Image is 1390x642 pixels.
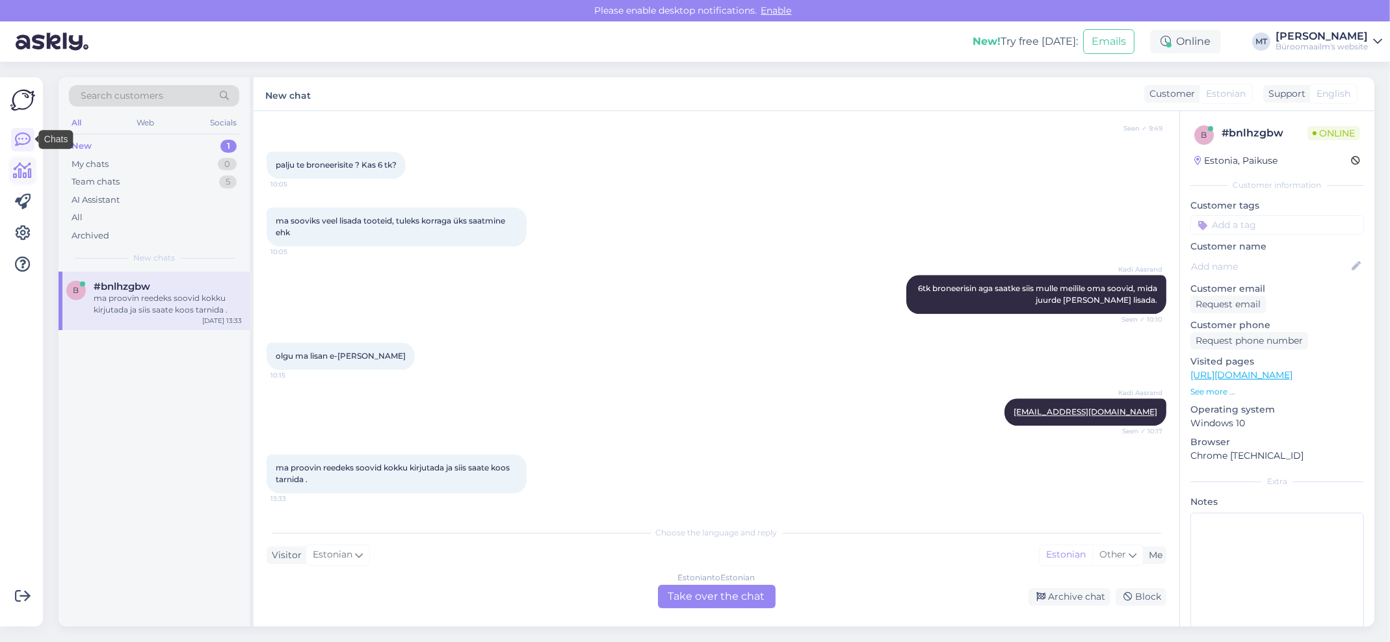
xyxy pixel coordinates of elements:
[72,194,120,207] div: AI Assistant
[1276,31,1382,52] a: [PERSON_NAME]Büroomaailm's website
[1190,495,1364,509] p: Notes
[1029,588,1110,606] div: Archive chat
[270,247,319,257] span: 10:05
[1114,315,1162,324] span: Seen ✓ 10:10
[1190,435,1364,449] p: Browser
[69,114,84,131] div: All
[1206,87,1246,101] span: Estonian
[1144,548,1162,562] div: Me
[1144,87,1195,101] div: Customer
[1276,42,1368,52] div: Büroomaailm's website
[276,463,512,484] span: ma proovin reedeks soovid kokku kirjutada ja siis saate koos tarnida .
[658,585,776,608] div: Take over the chat
[1190,318,1364,332] p: Customer phone
[73,285,79,295] span: b
[1307,126,1360,140] span: Online
[72,229,109,242] div: Archived
[10,88,35,112] img: Askly Logo
[1222,125,1307,141] div: # bnlhzgbw
[133,252,175,264] span: New chats
[1099,548,1126,560] span: Other
[1263,87,1305,101] div: Support
[1114,388,1162,398] span: Kadi Aasrand
[1190,403,1364,417] p: Operating system
[1190,449,1364,463] p: Chrome [TECHNICAL_ID]
[973,35,1001,47] b: New!
[1190,199,1364,212] p: Customer tags
[1190,332,1308,350] div: Request phone number
[973,34,1078,49] div: Try free [DATE]:
[94,292,242,316] div: ma proovin reedeks soovid kokku kirjutada ja siis saate koos tarnida .
[1190,240,1364,253] p: Customer name
[207,114,239,131] div: Socials
[757,5,796,16] span: Enable
[678,572,755,584] div: Estonian to Estonian
[218,158,237,171] div: 0
[1190,215,1364,235] input: Add a tag
[1276,31,1368,42] div: [PERSON_NAME]
[1190,282,1364,296] p: Customer email
[276,216,507,237] span: ma sooviks veel lisada tooteid, tuleks korraga üks saatmine ehk
[276,160,397,170] span: palju te broneerisite ? Kas 6 tk?
[1040,545,1092,565] div: Estonian
[1190,476,1364,487] div: Extra
[1190,355,1364,368] p: Visited pages
[1190,417,1364,430] p: Windows 10
[1190,369,1292,381] a: [URL][DOMAIN_NAME]
[1083,29,1134,54] button: Emails
[270,179,319,189] span: 10:05
[1191,259,1349,274] input: Add name
[1190,386,1364,398] p: See more ...
[1114,426,1162,436] span: Seen ✓ 10:17
[94,281,150,292] span: #bnlhzgbw
[313,548,352,562] span: Estonian
[1190,296,1266,313] div: Request email
[270,370,319,380] span: 10:15
[270,494,319,504] span: 13:33
[1252,32,1270,51] div: MT
[1116,588,1166,606] div: Block
[1194,154,1278,168] div: Estonia, Paikuse
[202,316,242,326] div: [DATE] 13:33
[1190,179,1364,191] div: Customer information
[39,130,73,149] div: Chats
[1201,130,1207,140] span: b
[219,175,237,188] div: 5
[1114,123,1162,133] span: Seen ✓ 9:49
[265,85,311,103] label: New chat
[918,283,1159,305] span: 6tk broneerisin aga saatke siis mulle meilile oma soovid, mida juurde [PERSON_NAME] lisada.
[220,140,237,153] div: 1
[267,548,302,562] div: Visitor
[135,114,157,131] div: Web
[81,89,163,103] span: Search customers
[72,158,109,171] div: My chats
[1114,264,1162,274] span: Kadi Aasrand
[1014,407,1157,417] a: [EMAIL_ADDRESS][DOMAIN_NAME]
[276,351,406,361] span: olgu ma lisan e-[PERSON_NAME]
[72,140,92,153] div: New
[72,175,120,188] div: Team chats
[267,527,1166,539] div: Choose the language and reply
[72,211,83,224] div: All
[1317,87,1350,101] span: English
[1150,30,1221,53] div: Online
